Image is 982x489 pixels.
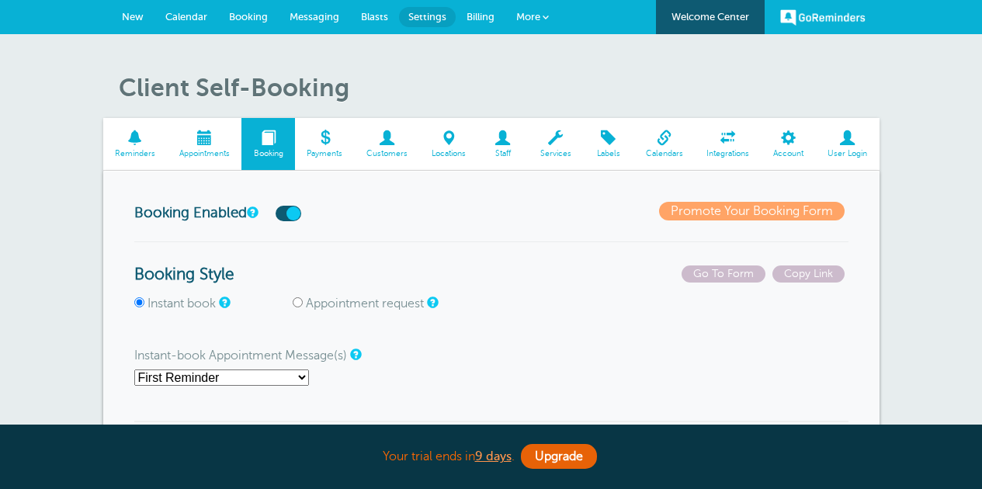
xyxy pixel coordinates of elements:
h3: Booking Form Content [134,421,848,465]
span: Staff [485,149,520,158]
span: Messaging [290,11,339,23]
label: Appointment request [306,297,424,310]
a: Upgrade [521,444,597,469]
a: Services [528,118,583,170]
span: Billing [467,11,494,23]
a: Staff [477,118,528,170]
a: Reminders [103,118,168,170]
span: New [122,11,144,23]
span: Integrations [703,149,754,158]
a: Locations [420,118,478,170]
a: Go To Form [682,268,772,279]
label: Instant book [147,297,216,310]
span: Blasts [361,11,388,23]
h3: Booking Style [134,265,848,285]
h3: Booking Enabled [134,202,367,221]
div: Your trial ends in . [103,440,880,473]
span: Services [536,149,575,158]
span: Customers [363,149,412,158]
a: User Login [816,118,880,170]
span: Payments [303,149,347,158]
h1: Client Self-Booking [119,73,880,102]
a: Customers [355,118,420,170]
a: Settings [399,7,456,27]
a: Appointments [167,118,241,170]
span: Copy Link [772,265,845,283]
a: The reminder message template or message sequence to use for appointments created by your custome... [350,349,359,359]
span: Locations [428,149,470,158]
span: Settings [408,11,446,23]
a: Payments [295,118,355,170]
span: Appointments [175,149,234,158]
span: Reminders [111,149,160,158]
span: Calendars [641,149,687,158]
a: Copy Link [772,268,848,279]
span: Calendar [165,11,207,23]
span: Account [769,149,808,158]
a: Integrations [695,118,762,170]
a: Account [762,118,816,170]
span: More [516,11,540,23]
a: This switch turns your online booking form on or off. [247,207,256,217]
a: 9 days [475,449,512,463]
a: Promote Your Booking Form [659,202,845,220]
span: Labels [591,149,626,158]
a: Customers <i>request</i> appointments, giving up to three preferred times. You have to approve re... [427,297,436,307]
a: Calendars [633,118,695,170]
label: Instant-book Appointment Message(s) [134,349,347,362]
span: User Login [824,149,872,158]
span: Booking [229,11,268,23]
span: Go To Form [682,265,765,283]
a: Customers create appointments without you needing to approve them. [219,297,228,307]
span: Booking [249,149,287,158]
a: Labels [583,118,633,170]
